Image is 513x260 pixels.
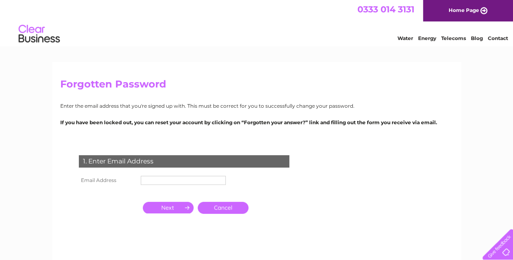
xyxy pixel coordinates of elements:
th: Email Address [77,174,139,187]
a: Water [397,35,413,41]
a: Energy [418,35,436,41]
a: Telecoms [441,35,466,41]
p: If you have been locked out, you can reset your account by clicking on “Forgotten your answer?” l... [60,118,453,126]
div: Clear Business is a trading name of Verastar Limited (registered in [GEOGRAPHIC_DATA] No. 3667643... [62,5,452,40]
h2: Forgotten Password [60,78,453,94]
a: 0333 014 3131 [357,4,414,14]
a: Contact [488,35,508,41]
div: 1. Enter Email Address [79,155,289,168]
a: Cancel [198,202,248,214]
p: Enter the email address that you're signed up with. This must be correct for you to successfully ... [60,102,453,110]
img: logo.png [18,21,60,47]
a: Blog [471,35,483,41]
